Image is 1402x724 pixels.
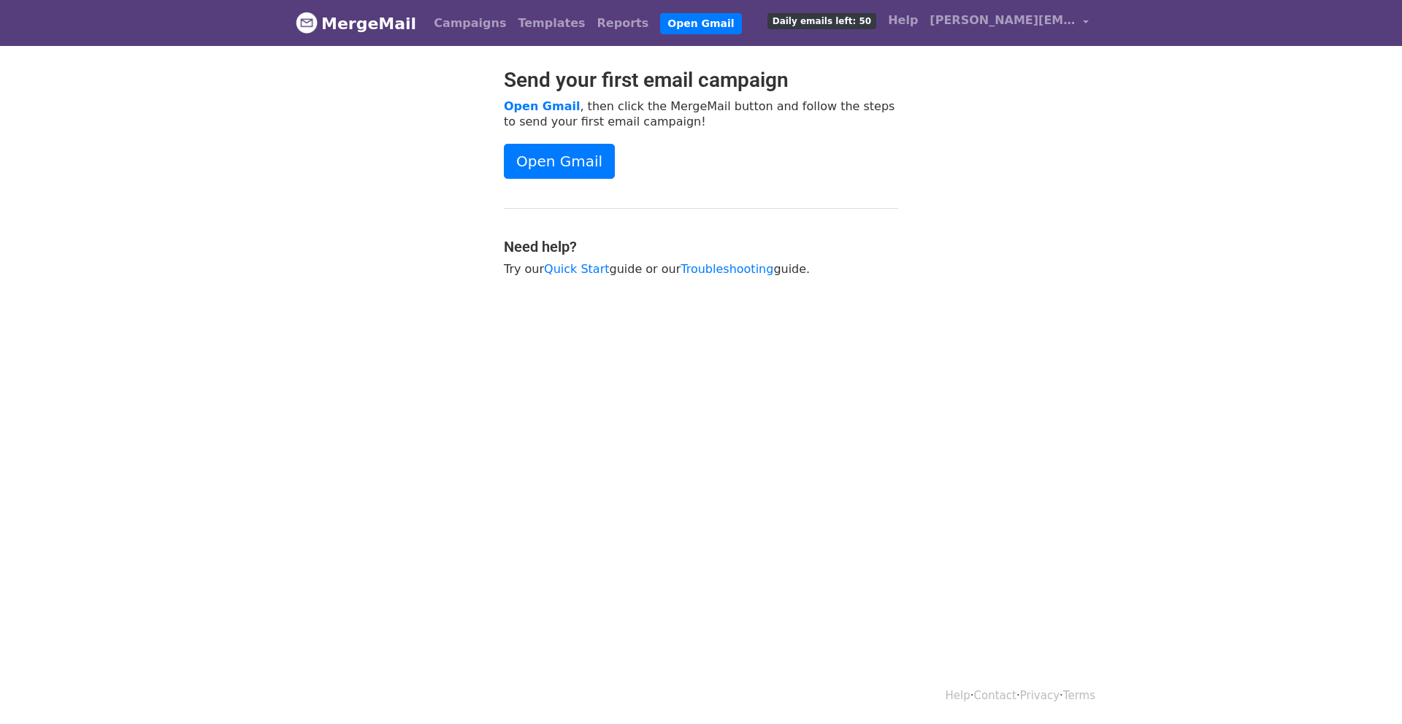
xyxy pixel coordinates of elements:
[296,8,416,39] a: MergeMail
[974,689,1016,702] a: Contact
[1020,689,1060,702] a: Privacy
[504,238,898,255] h4: Need help?
[767,13,876,29] span: Daily emails left: 50
[512,9,591,38] a: Templates
[504,99,898,129] p: , then click the MergeMail button and follow the steps to send your first email campaign!
[504,144,615,179] a: Open Gmail
[882,6,924,35] a: Help
[762,6,882,35] a: Daily emails left: 50
[428,9,512,38] a: Campaigns
[504,68,898,93] h2: Send your first email campaign
[660,13,741,34] a: Open Gmail
[504,261,898,277] p: Try our guide or our guide.
[591,9,655,38] a: Reports
[296,12,318,34] img: MergeMail logo
[930,12,1076,29] span: [PERSON_NAME][EMAIL_ADDRESS][DOMAIN_NAME]
[544,262,609,276] a: Quick Start
[1329,654,1402,724] iframe: Chat Widget
[504,99,580,113] a: Open Gmail
[1063,689,1095,702] a: Terms
[946,689,970,702] a: Help
[681,262,773,276] a: Troubleshooting
[924,6,1095,40] a: [PERSON_NAME][EMAIL_ADDRESS][DOMAIN_NAME]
